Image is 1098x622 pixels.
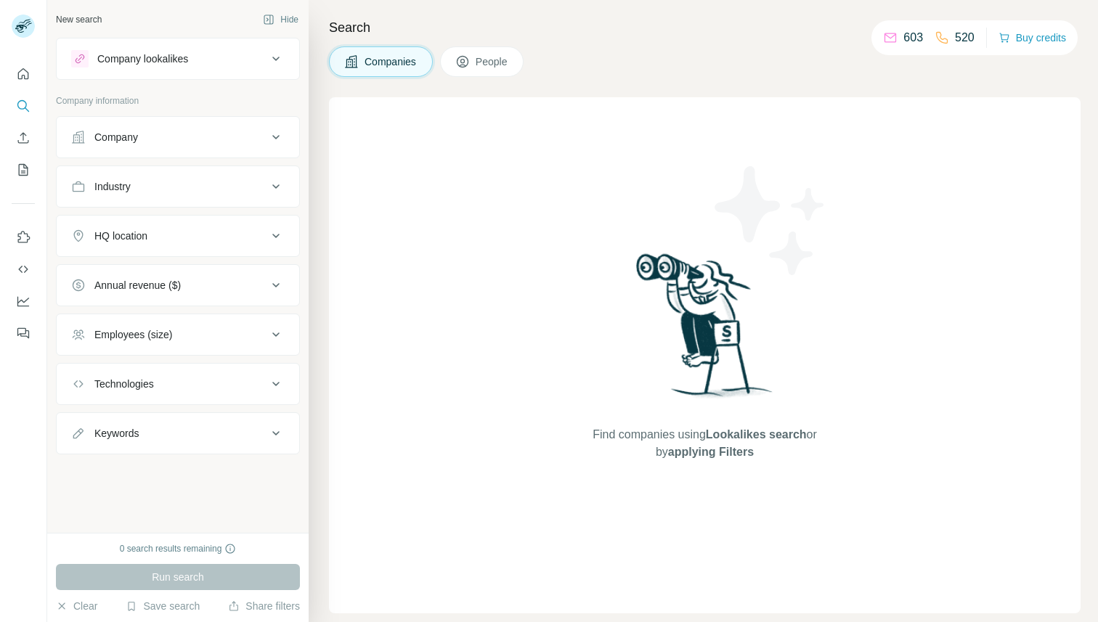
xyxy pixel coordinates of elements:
[12,288,35,314] button: Dashboard
[12,125,35,151] button: Enrich CSV
[476,54,509,69] span: People
[56,13,102,26] div: New search
[365,54,418,69] span: Companies
[94,327,172,342] div: Employees (size)
[57,120,299,155] button: Company
[97,52,188,66] div: Company lookalikes
[903,29,923,46] p: 603
[12,224,35,250] button: Use Surfe on LinkedIn
[228,599,300,613] button: Share filters
[126,599,200,613] button: Save search
[94,426,139,441] div: Keywords
[57,218,299,253] button: HQ location
[57,317,299,352] button: Employees (size)
[253,9,309,30] button: Hide
[12,157,35,183] button: My lists
[12,320,35,346] button: Feedback
[705,155,836,286] img: Surfe Illustration - Stars
[668,446,754,458] span: applying Filters
[57,169,299,204] button: Industry
[588,426,821,461] span: Find companies using or by
[94,130,138,144] div: Company
[120,542,237,555] div: 0 search results remaining
[57,268,299,303] button: Annual revenue ($)
[94,229,147,243] div: HQ location
[12,93,35,119] button: Search
[630,250,781,412] img: Surfe Illustration - Woman searching with binoculars
[56,599,97,613] button: Clear
[999,28,1066,48] button: Buy credits
[329,17,1081,38] h4: Search
[57,416,299,451] button: Keywords
[12,61,35,87] button: Quick start
[57,367,299,401] button: Technologies
[56,94,300,107] p: Company information
[12,256,35,282] button: Use Surfe API
[94,377,154,391] div: Technologies
[94,278,181,292] div: Annual revenue ($)
[57,41,299,76] button: Company lookalikes
[955,29,975,46] p: 520
[706,428,807,441] span: Lookalikes search
[94,179,131,194] div: Industry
